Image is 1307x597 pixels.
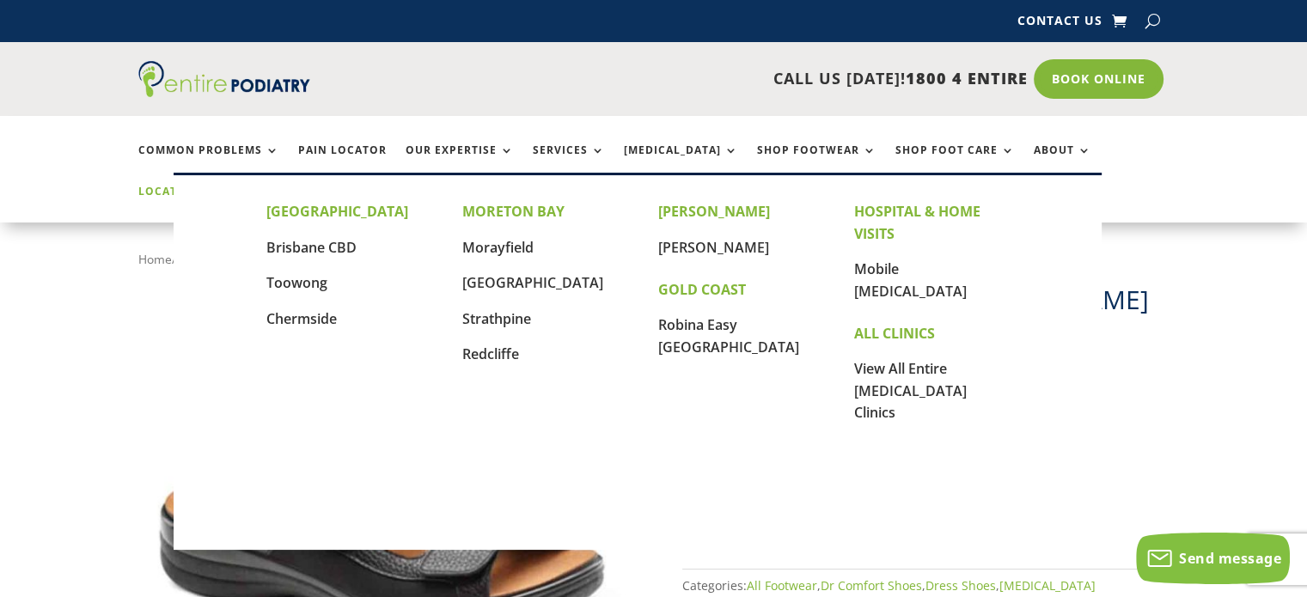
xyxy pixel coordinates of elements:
[462,238,534,257] a: Morayfield
[462,309,531,328] a: Strathpine
[1179,549,1281,568] span: Send message
[138,83,310,101] a: Entire Podiatry
[266,309,337,328] a: Chermside
[266,273,327,292] a: Toowong
[138,186,224,222] a: Locations
[757,144,876,181] a: Shop Footwear
[821,577,922,594] a: Dr Comfort Shoes
[462,344,519,363] a: Redcliffe
[895,144,1015,181] a: Shop Foot Care
[1034,59,1163,99] a: Book Online
[266,202,408,221] strong: [GEOGRAPHIC_DATA]
[854,324,935,343] strong: ALL CLINICS
[406,144,514,181] a: Our Expertise
[854,259,967,301] a: Mobile [MEDICAL_DATA]
[624,144,738,181] a: [MEDICAL_DATA]
[138,144,279,181] a: Common Problems
[747,577,817,594] a: All Footwear
[658,280,746,299] strong: GOLD COAST
[1017,15,1102,34] a: Contact Us
[376,68,1028,90] p: CALL US [DATE]!
[906,68,1028,88] span: 1800 4 ENTIRE
[1136,533,1290,584] button: Send message
[298,144,387,181] a: Pain Locator
[854,202,980,243] strong: HOSPITAL & HOME VISITS
[138,248,1170,271] nav: Breadcrumb
[925,577,996,594] a: Dress Shoes
[266,238,357,257] a: Brisbane CBD
[658,315,799,356] a: Robina Easy [GEOGRAPHIC_DATA]
[462,202,565,221] strong: MORETON BAY
[658,202,770,221] strong: [PERSON_NAME]
[658,238,769,257] a: [PERSON_NAME]
[138,251,172,267] a: Home
[138,61,310,97] img: logo (1)
[462,273,603,292] a: [GEOGRAPHIC_DATA]
[533,144,605,181] a: Services
[854,359,967,422] a: View All Entire [MEDICAL_DATA] Clinics
[1034,144,1091,181] a: About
